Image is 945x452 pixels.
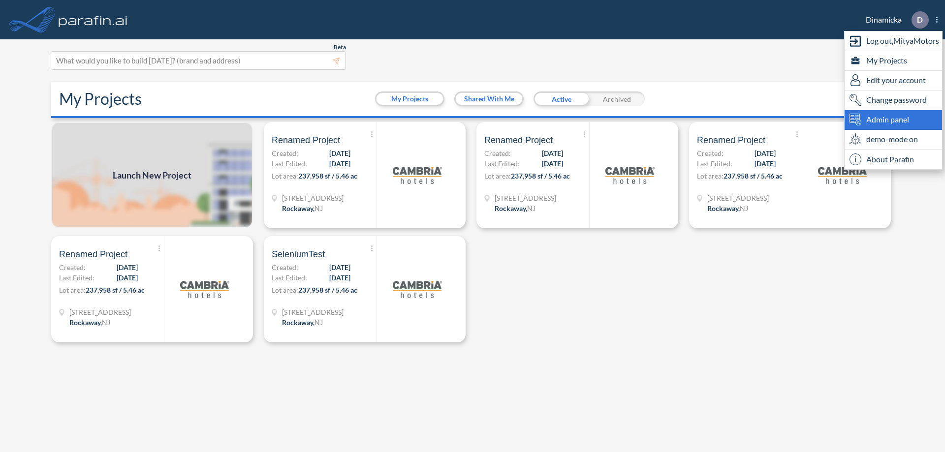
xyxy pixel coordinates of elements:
span: 321 Mt Hope Ave [495,193,556,203]
div: Rockaway, NJ [282,203,323,213]
span: 321 Mt Hope Ave [282,307,344,317]
div: Active [534,91,589,106]
span: Created: [59,262,86,272]
span: NJ [315,204,323,212]
span: Lot area: [272,286,298,294]
span: About Parafin [866,153,914,165]
span: Lot area: [59,286,86,294]
span: Rockaway , [282,204,315,212]
span: Lot area: [697,172,724,180]
div: demo-mode on [845,130,942,150]
span: Last Edited: [59,272,94,283]
p: D [917,15,923,24]
h2: My Projects [59,90,142,108]
span: NJ [102,318,110,327]
span: [DATE] [755,158,776,169]
div: Dinamicka [851,11,938,29]
div: Rockaway, NJ [69,317,110,328]
span: Renamed Project [484,134,553,146]
img: logo [57,10,129,30]
span: NJ [527,204,535,212]
span: Edit your account [866,74,926,86]
span: My Projects [866,55,907,66]
span: Last Edited: [272,158,307,169]
img: add [51,122,253,228]
span: [DATE] [542,158,563,169]
span: Launch New Project [113,169,191,182]
span: 237,958 sf / 5.46 ac [298,286,357,294]
span: 321 Mt Hope Ave [707,193,769,203]
div: My Projects [845,51,942,71]
span: [DATE] [329,148,350,158]
span: Renamed Project [272,134,340,146]
span: [DATE] [329,262,350,272]
span: Last Edited: [272,272,307,283]
a: Launch New Project [51,122,253,228]
span: Last Edited: [484,158,520,169]
span: Beta [334,43,346,51]
span: Lot area: [484,172,511,180]
div: Change password [845,90,942,110]
img: logo [393,265,442,314]
button: Shared With Me [456,93,522,105]
div: Admin panel [845,110,942,130]
span: Created: [272,148,298,158]
img: logo [393,151,442,200]
span: [DATE] [117,272,138,283]
div: Archived [589,91,645,106]
div: Log out [845,31,942,51]
span: Last Edited: [697,158,732,169]
span: Admin panel [866,114,909,125]
span: 321 Mt Hope Ave [69,307,131,317]
div: Rockaway, NJ [282,317,323,328]
span: Lot area: [272,172,298,180]
div: Rockaway, NJ [495,203,535,213]
span: Change password [866,94,927,106]
img: logo [180,265,229,314]
span: [DATE] [755,148,776,158]
span: Rockaway , [282,318,315,327]
span: Renamed Project [697,134,765,146]
span: 237,958 sf / 5.46 ac [724,172,783,180]
div: Edit user [845,71,942,90]
span: NJ [315,318,323,327]
span: Renamed Project [59,248,127,260]
div: Rockaway, NJ [707,203,748,213]
span: [DATE] [117,262,138,272]
span: SeleniumTest [272,248,325,260]
button: My Projects [377,93,443,105]
span: Rockaway , [707,204,740,212]
span: [DATE] [329,158,350,169]
span: [DATE] [542,148,563,158]
span: 321 Mt Hope Ave [282,193,344,203]
span: Rockaway , [69,318,102,327]
span: Rockaway , [495,204,527,212]
span: Created: [272,262,298,272]
span: Created: [697,148,724,158]
div: About Parafin [845,150,942,169]
span: Created: [484,148,511,158]
span: demo-mode on [866,133,918,145]
span: 237,958 sf / 5.46 ac [511,172,570,180]
img: logo [605,151,655,200]
span: 237,958 sf / 5.46 ac [86,286,145,294]
span: NJ [740,204,748,212]
span: [DATE] [329,272,350,283]
img: logo [818,151,867,200]
span: i [850,153,861,165]
span: Log out, MityaMotors [866,35,939,47]
span: 237,958 sf / 5.46 ac [298,172,357,180]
